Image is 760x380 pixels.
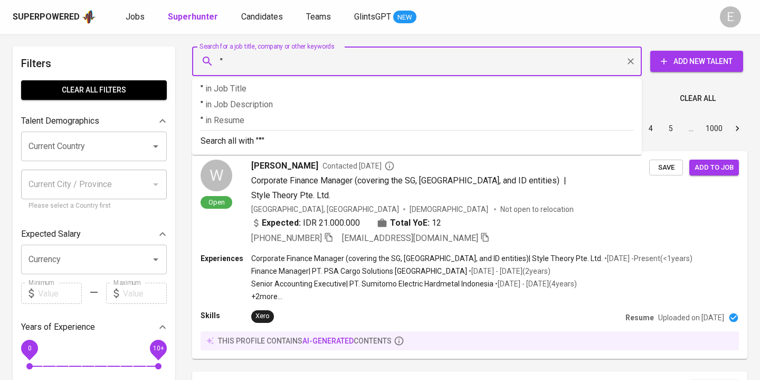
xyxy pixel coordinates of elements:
[13,9,96,25] a: Superpoweredapp logo
[680,92,716,105] span: Clear All
[201,135,633,147] p: Search all with " "
[251,217,360,229] div: IDR 21.000.000
[251,279,493,289] p: Senior Accounting Executive | PT. Sumitomo Electric Hardmetal Indonesia
[168,11,220,24] a: Superhunter
[384,161,395,171] svg: By Batam recruiter
[13,11,80,23] div: Superpowered
[201,82,633,95] p: "
[21,321,95,333] p: Years of Experience
[251,175,559,186] span: Corporate Finance Manager (covering the SG, [GEOGRAPHIC_DATA], and ID entities)
[650,51,743,72] button: Add New Talent
[28,201,159,211] p: Please select a Country first
[393,12,416,23] span: NEW
[410,204,490,215] span: [DEMOGRAPHIC_DATA]
[168,12,218,22] b: Superhunter
[662,120,679,137] button: Go to page 5
[251,291,692,302] p: +2 more ...
[603,253,692,264] p: • [DATE] - Present ( <1 years )
[354,12,391,22] span: GlintsGPT
[148,139,163,154] button: Open
[322,161,395,171] span: Contacted [DATE]
[205,115,244,125] span: in Resume
[659,55,735,68] span: Add New Talent
[642,120,659,137] button: Go to page 4
[205,99,273,109] span: in Job Description
[342,233,478,243] span: [EMAIL_ADDRESS][DOMAIN_NAME]
[500,204,574,215] p: Not open to relocation
[262,217,301,229] b: Expected:
[148,252,163,267] button: Open
[82,9,96,25] img: app logo
[21,317,167,338] div: Years of Experience
[201,114,633,127] p: "
[153,345,164,352] span: 10+
[354,11,416,24] a: GlintsGPT NEW
[720,6,741,27] div: E
[251,160,318,172] span: [PERSON_NAME]
[201,310,251,321] p: Skills
[654,162,678,174] span: Save
[21,55,167,72] h6: Filters
[218,336,392,346] p: this profile contains contents
[623,54,638,69] button: Clear
[123,283,167,304] input: Value
[390,217,430,229] b: Total YoE:
[201,160,232,191] div: W
[205,84,246,94] span: in Job Title
[689,160,739,176] button: Add to job
[658,312,724,323] p: Uploaded on [DATE]
[201,98,633,111] p: "
[493,279,577,289] p: • [DATE] - [DATE] ( 4 years )
[201,253,251,264] p: Experiences
[126,11,147,24] a: Jobs
[126,12,145,22] span: Jobs
[241,12,283,22] span: Candidates
[649,160,683,176] button: Save
[204,198,229,207] span: Open
[241,11,285,24] a: Candidates
[676,89,720,108] button: Clear All
[255,311,270,321] div: Xero
[625,312,654,323] p: Resume
[21,115,99,127] p: Talent Demographics
[38,283,82,304] input: Value
[432,217,441,229] span: 12
[729,120,746,137] button: Go to next page
[702,120,726,137] button: Go to page 1000
[251,204,399,215] div: [GEOGRAPHIC_DATA], [GEOGRAPHIC_DATA]
[21,110,167,132] div: Talent Demographics
[21,224,167,245] div: Expected Salary
[27,345,31,352] span: 0
[467,266,550,276] p: • [DATE] - [DATE] ( 2 years )
[251,233,322,243] span: [PHONE_NUMBER]
[251,253,603,264] p: Corporate Finance Manager (covering the SG, [GEOGRAPHIC_DATA], and ID entities) | Style Theory Pt...
[682,123,699,134] div: …
[21,228,81,240] p: Expected Salary
[251,190,330,200] span: Style Theory Pte. Ltd.
[560,120,747,137] nav: pagination navigation
[564,174,566,187] span: |
[259,136,262,146] b: "
[21,80,167,100] button: Clear All filters
[251,266,467,276] p: Finance Manager | PT. PSA Cargo Solutions [GEOGRAPHIC_DATA]
[306,11,333,24] a: Teams
[30,84,158,97] span: Clear All filters
[302,337,354,345] span: AI-generated
[192,151,747,359] a: WOpen[PERSON_NAME]Contacted [DATE]Corporate Finance Manager (covering the SG, [GEOGRAPHIC_DATA], ...
[695,162,734,174] span: Add to job
[306,12,331,22] span: Teams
